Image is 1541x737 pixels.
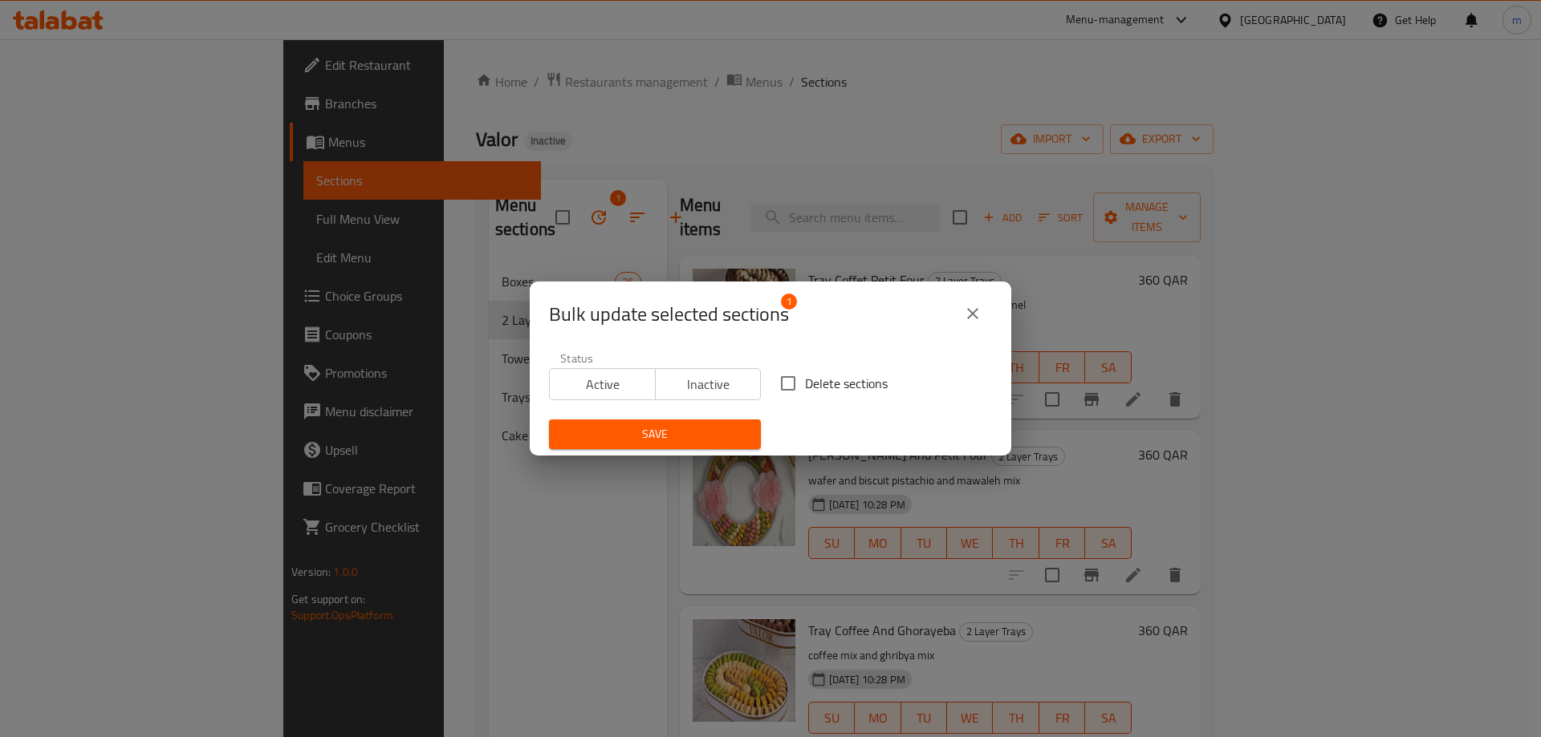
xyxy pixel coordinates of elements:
[781,294,797,310] span: 1
[805,374,888,393] span: Delete sections
[655,368,762,400] button: Inactive
[549,302,789,327] span: Selected section count
[662,373,755,396] span: Inactive
[556,373,649,396] span: Active
[549,419,761,449] button: Save
[953,294,992,333] button: close
[549,368,656,400] button: Active
[562,424,748,444] span: Save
